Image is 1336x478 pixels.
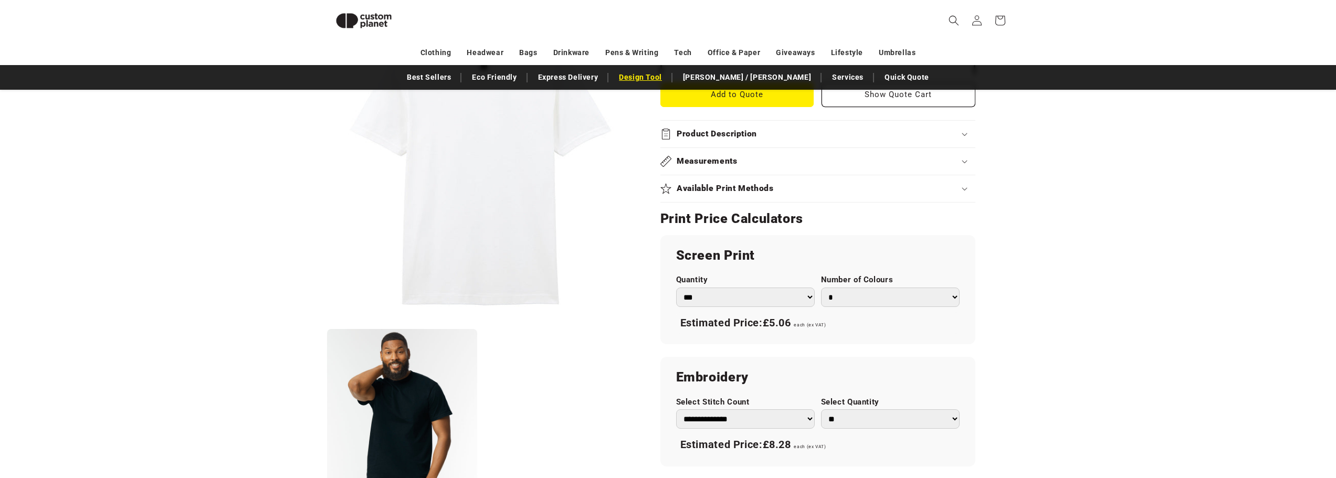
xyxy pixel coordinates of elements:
span: each (ex VAT) [794,322,826,327]
label: Quantity [676,275,815,285]
a: Lifestyle [831,44,863,62]
a: Eco Friendly [467,68,522,87]
button: Show Quote Cart [822,82,975,107]
a: [PERSON_NAME] / [PERSON_NAME] [678,68,816,87]
a: Drinkware [553,44,590,62]
a: Best Sellers [402,68,456,87]
h2: Available Print Methods [677,183,774,194]
label: Number of Colours [821,275,960,285]
a: Bags [519,44,537,62]
a: Clothing [420,44,451,62]
label: Select Stitch Count [676,397,815,407]
h2: Measurements [677,156,738,167]
summary: Available Print Methods [660,175,975,202]
h2: Screen Print [676,247,960,264]
div: Estimated Price: [676,434,960,456]
img: Custom Planet [327,4,401,37]
h2: Product Description [677,129,757,140]
a: Quick Quote [879,68,934,87]
iframe: Chat Widget [1161,365,1336,478]
a: Express Delivery [533,68,604,87]
a: Design Tool [614,68,667,87]
a: Headwear [467,44,503,62]
h2: Embroidery [676,369,960,386]
summary: Search [942,9,965,32]
summary: Measurements [660,148,975,175]
button: Add to Quote [660,82,814,107]
span: £5.06 [763,316,791,329]
span: £8.28 [763,438,791,451]
span: each (ex VAT) [794,444,826,449]
summary: Product Description [660,121,975,147]
a: Giveaways [776,44,815,62]
div: Estimated Price: [676,312,960,334]
a: Tech [674,44,691,62]
a: Pens & Writing [605,44,658,62]
a: Office & Paper [708,44,760,62]
label: Select Quantity [821,397,960,407]
a: Umbrellas [879,44,916,62]
h2: Print Price Calculators [660,210,975,227]
a: Services [827,68,869,87]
